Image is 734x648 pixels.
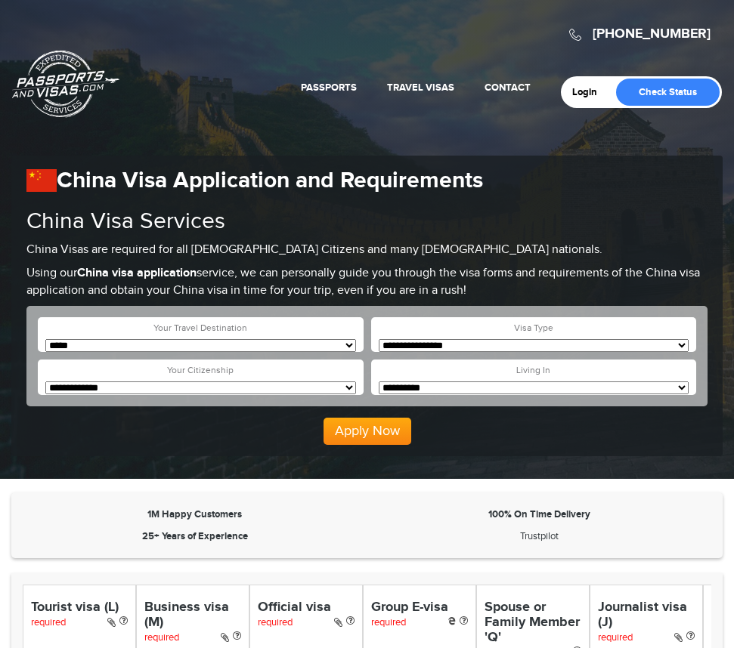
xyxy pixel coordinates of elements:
[144,600,241,631] h4: Business visa (M)
[167,364,234,377] label: Your Citizenship
[258,616,293,628] span: required
[514,322,553,335] label: Visa Type
[334,617,342,628] i: Paper Visa
[598,631,633,643] span: required
[593,26,711,42] a: [PHONE_NUMBER]
[258,600,355,616] h4: Official visa
[107,617,116,628] i: Paper Visa
[387,82,454,94] a: Travel Visas
[144,631,179,643] span: required
[516,364,550,377] label: Living In
[572,86,608,98] a: Login
[26,242,708,259] p: China Visas are required for all [DEMOGRAPHIC_DATA] Citizens and many [DEMOGRAPHIC_DATA] nationals.
[26,209,708,234] h2: China Visa Services
[520,530,559,542] a: Trustpilot
[31,616,66,628] span: required
[485,82,531,94] a: Contact
[488,508,590,520] strong: 100% On Time Delivery
[598,600,695,631] h4: Journalist visa (J)
[674,632,683,643] i: Paper Visa
[301,82,357,94] a: Passports
[324,418,411,445] button: Apply Now
[448,617,456,625] i: e-Visa
[485,600,581,645] h4: Spouse or Family Member 'Q'
[221,632,229,643] i: Paper Visa
[371,600,468,616] h4: Group E-visa
[371,616,406,628] span: required
[31,600,128,616] h4: Tourist visa (L)
[616,79,720,106] a: Check Status
[12,50,119,118] a: Passports & [DOMAIN_NAME]
[142,530,248,542] strong: 25+ Years of Experience
[77,266,197,280] strong: China visa application
[26,265,708,300] p: Using our service, we can personally guide you through the visa forms and requirements of the Chi...
[26,167,708,194] h1: China Visa Application and Requirements
[147,508,242,520] strong: 1M Happy Customers
[153,322,247,335] label: Your Travel Destination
